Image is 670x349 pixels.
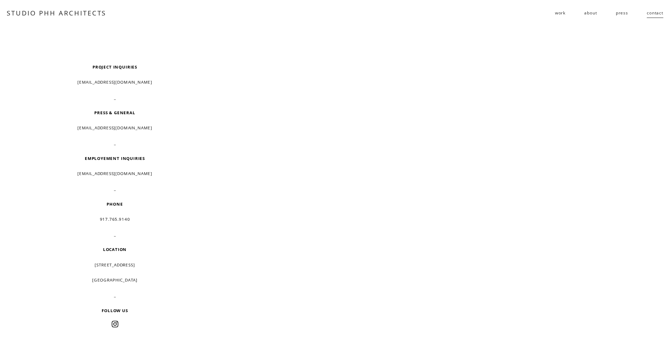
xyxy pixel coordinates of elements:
strong: PRESS & GENERAL [94,110,135,115]
a: press [616,7,628,19]
strong: LOCATION [103,246,127,252]
p: _ [34,183,195,194]
a: contact [647,7,663,19]
p: [EMAIL_ADDRESS][DOMAIN_NAME] [34,77,195,87]
p: _ [34,290,195,300]
a: Instagram [111,321,119,328]
p: [STREET_ADDRESS] [34,260,195,270]
strong: PHONE [107,201,123,207]
strong: FOLLOW US [102,308,128,313]
a: about [584,7,597,19]
strong: EMPLOYEMENT INQUIRIES [85,155,145,161]
p: [GEOGRAPHIC_DATA] [34,275,195,285]
a: folder dropdown [555,7,566,19]
span: work [555,8,566,18]
p: _ [34,92,195,103]
strong: PROJECT INQUIRIES [92,64,137,70]
p: [EMAIL_ADDRESS][DOMAIN_NAME] [34,123,195,133]
p: [EMAIL_ADDRESS][DOMAIN_NAME] [34,168,195,179]
p: _ [34,229,195,239]
a: STUDIO PHH ARCHITECTS [7,8,106,17]
p: 917.765.9140 [34,214,195,224]
p: _ [34,138,195,148]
